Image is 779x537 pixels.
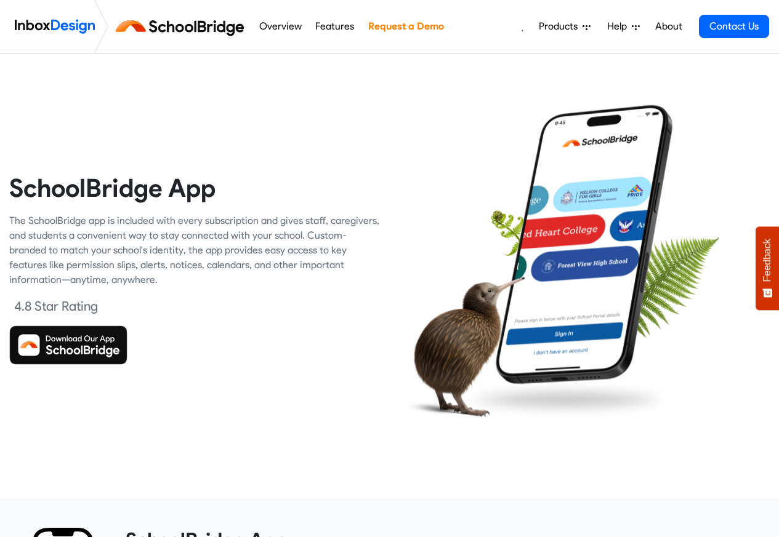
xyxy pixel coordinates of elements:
button: Feedback - Show survey [756,226,779,310]
img: Download SchoolBridge App [9,325,127,365]
span: Help [607,19,632,34]
div: The SchoolBridge app is included with every subscription and gives staff, caregivers, and student... [9,213,381,287]
img: phone.png [487,104,682,384]
a: Help [602,14,645,39]
a: Products [534,14,595,39]
img: shadow.png [462,377,672,422]
div: 4.8 Star Rating [14,297,98,316]
a: Overview [256,14,305,39]
a: Request a Demo [365,14,447,39]
a: Contact Us [699,15,769,38]
span: Products [539,19,583,34]
a: Features [312,14,358,39]
heading: SchoolBridge App [9,172,381,204]
img: schoolbridge logo [113,12,252,41]
a: About [652,14,685,39]
span: Feedback [762,239,773,282]
img: kiwi_bird.png [399,265,525,426]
